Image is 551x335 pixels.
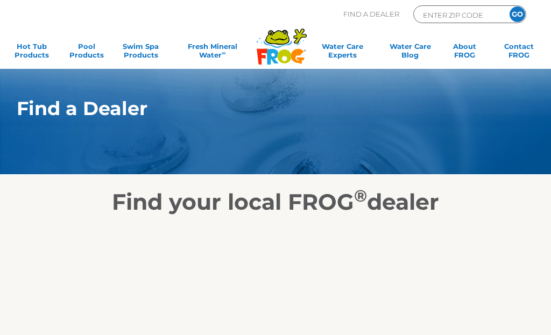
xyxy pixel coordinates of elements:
[17,98,496,119] h1: Find a Dealer
[510,6,525,22] input: GO
[422,9,495,21] input: Zip Code Form
[1,188,550,215] h2: Find your local FROG dealer
[174,42,251,63] a: Fresh MineralWater∞
[308,42,377,63] a: Water CareExperts
[354,186,367,206] sup: ®
[343,5,399,23] p: Find A Dealer
[389,42,432,63] a: Water CareBlog
[11,42,53,63] a: Hot TubProducts
[443,42,486,63] a: AboutFROG
[498,42,540,63] a: ContactFROG
[65,42,108,63] a: PoolProducts
[222,50,225,56] sup: ∞
[119,42,162,63] a: Swim SpaProducts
